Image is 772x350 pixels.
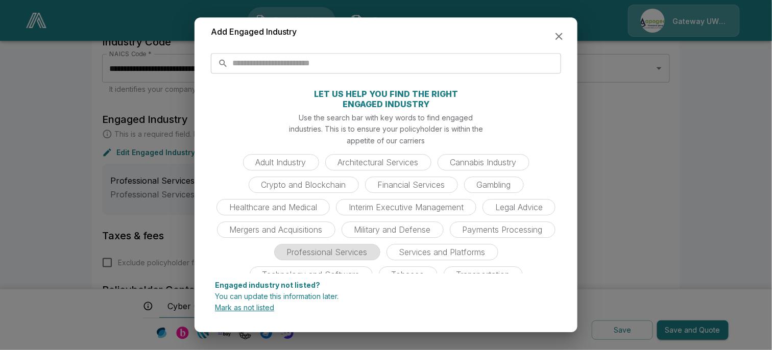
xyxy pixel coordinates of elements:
[215,293,557,301] p: You can update this information later.
[250,266,373,283] div: Technology and Software
[217,221,335,238] div: Mergers and Acquisitions
[342,221,444,238] div: Military and Defense
[250,157,312,167] span: Adult Industry
[471,180,517,190] span: Gambling
[256,269,366,280] span: Technology and Software
[223,202,323,212] span: Healthcare and Medical
[393,247,492,257] span: Services and Platforms
[332,157,425,167] span: Architectural Services
[379,266,438,283] div: Tobacco
[211,26,297,39] h6: Add Engaged Industry
[215,282,557,289] p: Engaged industry not listed?
[464,177,524,193] div: Gambling
[314,90,458,98] p: LET US HELP YOU FIND THE RIGHT
[216,199,330,215] div: Healthcare and Medical
[343,100,429,108] p: ENGAGED INDUSTRY
[438,154,529,170] div: Cannabis Industry
[348,224,437,235] span: Military and Defense
[372,180,451,190] span: Financial Services
[325,154,431,170] div: Architectural Services
[281,247,374,257] span: Professional Services
[289,123,483,134] p: industries. This is to ensure your policyholder is within the
[450,269,516,280] span: Transportation
[387,244,498,260] div: Services and Platforms
[274,244,380,260] div: Professional Services
[255,180,352,190] span: Crypto and Blockchain
[450,221,556,238] div: Payments Processing
[444,266,523,283] div: Transportation
[343,202,470,212] span: Interim Executive Management
[456,224,549,235] span: Payments Processing
[336,199,476,215] div: Interim Executive Management
[385,269,431,280] span: Tobacco
[224,224,329,235] span: Mergers and Acquisitions
[249,177,359,193] div: Crypto and Blockchain
[299,112,473,123] p: Use the search bar with key words to find engaged
[444,157,523,167] span: Cannabis Industry
[243,154,319,170] div: Adult Industry
[365,177,458,193] div: Financial Services
[215,305,557,312] p: Mark as not listed
[489,202,549,212] span: Legal Advice
[482,199,556,215] div: Legal Advice
[347,135,425,146] p: appetite of our carriers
